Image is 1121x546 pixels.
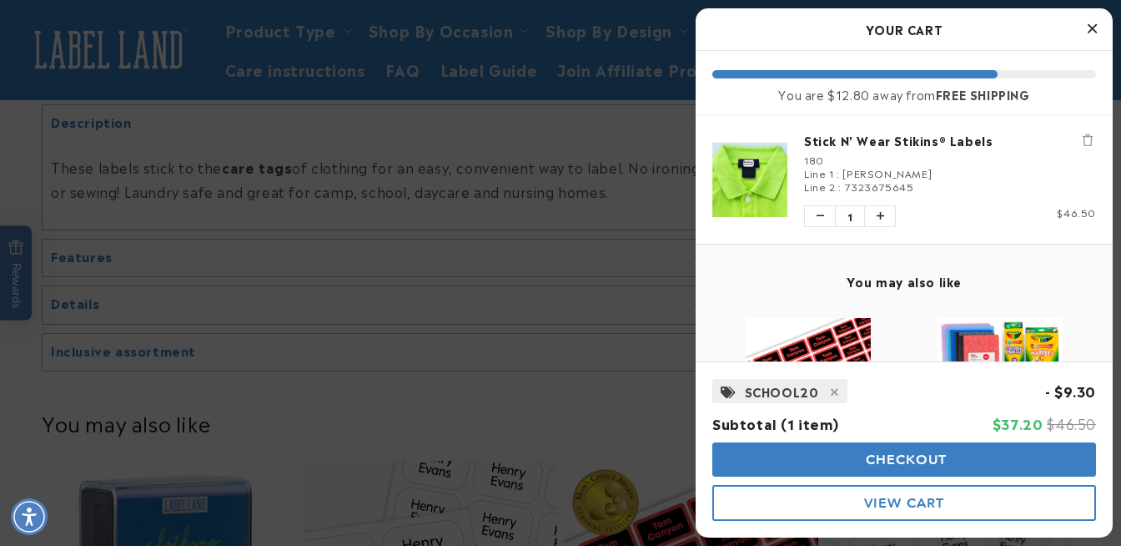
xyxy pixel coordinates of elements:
[1047,413,1096,433] span: $46.50
[844,179,913,194] span: 7323675645
[864,495,944,511] span: View Cart
[804,179,836,194] span: Line 2
[804,132,1096,149] a: Stick N' Wear Stikins® Labels
[804,165,834,180] span: Line 1
[712,17,1096,42] h2: Your Cart
[712,485,1096,521] button: cart
[1079,132,1096,149] button: Remove Stick N' Wear Stikins® Labels
[712,115,1096,244] li: product
[842,165,932,180] span: [PERSON_NAME]
[993,413,1043,433] span: $37.20
[862,452,948,468] span: Checkout
[1057,205,1096,220] span: $46.50
[804,153,1096,166] div: 180
[938,318,1063,443] img: View The Get-Set-for-School Kit
[1079,17,1104,42] button: Close Cart
[712,274,1096,289] h4: You may also like
[837,165,840,180] span: :
[746,318,871,443] img: Assorted Name Labels - Label Land
[838,179,842,194] span: :
[712,442,1096,477] button: cart
[936,85,1030,103] b: FREE SHIPPING
[805,206,835,226] button: Decrease quantity of Stick N' Wear Stikins® Labels
[712,142,787,217] img: Stick N' Wear Stikins® Labels
[712,87,1096,102] div: You are $12.80 away from
[745,381,819,402] span: SCHOOL20
[712,413,838,433] span: Subtotal (1 item)
[1045,381,1096,401] span: - $9.30
[835,206,865,226] span: 1
[865,206,895,226] button: Increase quantity of Stick N' Wear Stikins® Labels
[11,498,48,535] div: Accessibility Menu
